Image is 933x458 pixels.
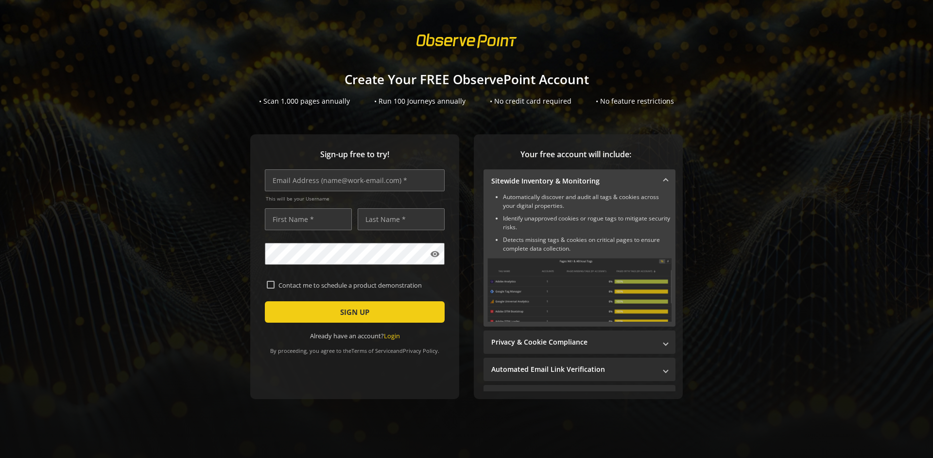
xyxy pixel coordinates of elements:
span: Your free account will include: [484,149,668,160]
input: First Name * [265,208,352,230]
mat-expansion-panel-header: Privacy & Cookie Compliance [484,330,675,354]
mat-expansion-panel-header: Automated Email Link Verification [484,358,675,381]
button: SIGN UP [265,301,445,323]
span: SIGN UP [340,303,369,321]
div: Already have an account? [265,331,445,341]
li: Detects missing tags & cookies on critical pages to ensure complete data collection. [503,236,672,253]
span: This will be your Username [266,195,445,202]
mat-panel-title: Sitewide Inventory & Monitoring [491,176,656,186]
div: • No credit card required [490,96,571,106]
div: By proceeding, you agree to the and . [265,341,445,354]
li: Automatically discover and audit all tags & cookies across your digital properties. [503,193,672,210]
a: Privacy Policy [403,347,438,354]
label: Contact me to schedule a product demonstration [275,281,443,290]
div: Sitewide Inventory & Monitoring [484,193,675,327]
mat-expansion-panel-header: Sitewide Inventory & Monitoring [484,169,675,193]
div: • Run 100 Journeys annually [374,96,466,106]
input: Email Address (name@work-email.com) * [265,169,445,191]
a: Login [384,331,400,340]
img: Sitewide Inventory & Monitoring [487,258,672,322]
div: • Scan 1,000 pages annually [259,96,350,106]
mat-icon: visibility [430,249,440,259]
mat-panel-title: Automated Email Link Verification [491,365,656,374]
div: • No feature restrictions [596,96,674,106]
input: Last Name * [358,208,445,230]
li: Identify unapproved cookies or rogue tags to mitigate security risks. [503,214,672,232]
mat-expansion-panel-header: Performance Monitoring with Web Vitals [484,385,675,408]
a: Terms of Service [351,347,393,354]
mat-panel-title: Privacy & Cookie Compliance [491,337,656,347]
span: Sign-up free to try! [265,149,445,160]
